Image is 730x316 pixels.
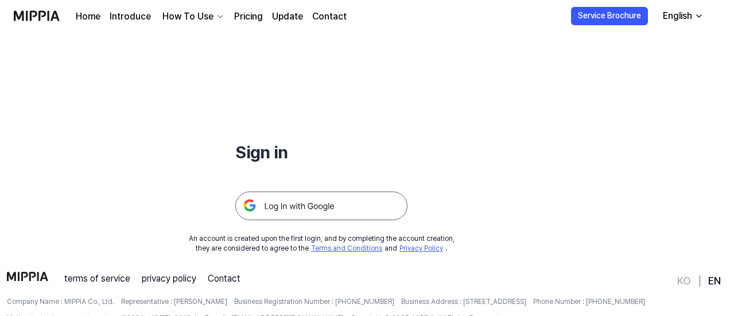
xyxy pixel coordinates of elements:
span: Phone Number : [PHONE_NUMBER] [533,297,645,307]
img: logo [7,272,48,281]
img: 구글 로그인 버튼 [235,192,407,220]
a: Contact [312,10,347,24]
span: Business Address : [STREET_ADDRESS] [401,297,526,307]
a: Terms and Conditions [311,244,382,252]
a: Contact [208,272,240,286]
span: Company Name : MIPPIA Co., Ltd. [7,297,114,307]
button: How To Use [160,10,225,24]
a: privacy policy [142,272,196,286]
div: How To Use [160,10,216,24]
a: Home [76,10,100,24]
a: Pricing [234,10,263,24]
a: Introduce [110,10,151,24]
a: Privacy Policy [399,244,443,252]
span: Business Registration Number : [PHONE_NUMBER] [234,297,394,307]
div: English [661,9,694,23]
a: Update [272,10,303,24]
a: terms of service [64,272,130,286]
button: English [654,5,710,28]
span: Representative : [PERSON_NAME] [121,297,227,307]
button: Service Brochure [571,7,648,25]
a: KO [677,274,691,288]
a: EN [708,274,721,288]
h1: Sign in [235,140,407,164]
div: An account is created upon the first login, and by completing the account creation, they are cons... [189,234,455,253]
